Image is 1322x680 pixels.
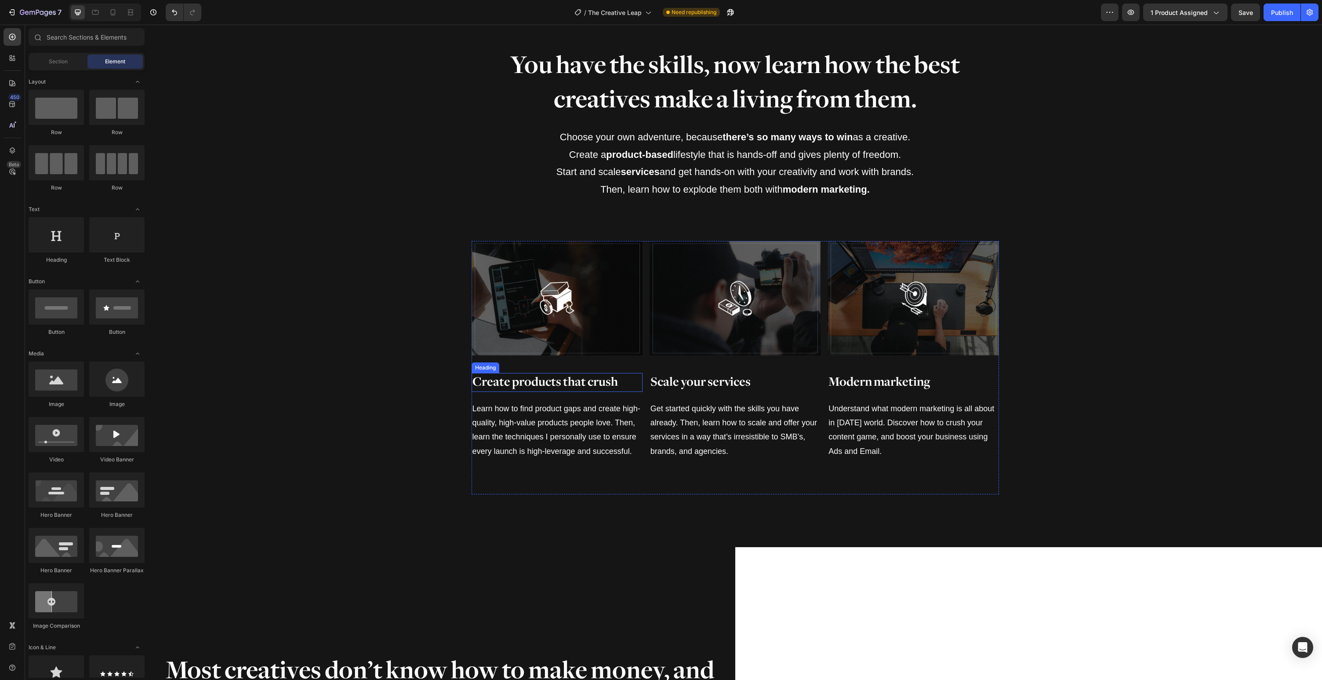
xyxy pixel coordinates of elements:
strong: product-based [458,124,525,135]
p: 7 [58,7,62,18]
strong: there’s so many ways to win [574,107,705,118]
strong: modern marketing. [635,159,722,170]
h2: Modern marketing [679,348,850,367]
h2: Scale your services [501,348,672,367]
p: Start and scale and get hands-on with your creativity and work with brands. [324,139,850,156]
div: Open Intercom Messenger [1292,637,1313,658]
span: Toggle open [131,274,145,289]
div: Image [29,400,84,408]
p: Understand what modern marketing is all about in [DATE] world. Discover how to crush your content... [680,377,850,434]
p: Create a lifestyle that is hands-off and gives plenty of freedom. [324,121,850,139]
p: Create products that crush [324,349,494,366]
p: Get started quickly with the skills you have already. Then, learn how to scale and offer your ser... [502,377,672,434]
img: gempages_563448791592600587-106af1ee-185d-46d2-ada1-8ea00b8ed23b.jpg [501,216,672,330]
div: Row [89,184,145,192]
span: Toggle open [131,202,145,216]
iframe: Design area [148,25,1322,680]
span: Section [49,58,68,66]
div: Beta [7,161,21,168]
span: Layout [29,78,46,86]
input: Search Sections & Elements [29,28,145,46]
div: Text Block [89,256,145,264]
span: Save [1238,9,1253,16]
span: / [584,8,586,17]
span: Media [29,350,44,358]
div: Undo/Redo [166,4,201,21]
span: Text [29,205,40,213]
p: Learn how to find product gaps and create high-quality, high-value products people love. Then, le... [324,377,494,434]
img: gempages_563448791592600587-14d11c7b-8273-4775-964b-909c39a62ead.jpg [323,216,494,330]
div: Row [29,184,84,192]
strong: services [473,142,512,153]
span: Toggle open [131,347,145,361]
span: Button [29,278,45,285]
div: Hero Banner Parallax [89,567,145,574]
img: gempages_563448791592600587-af7df66c-cbf3-432b-86c7-1646d06e579e.jpg [679,216,850,330]
div: 450 [8,94,21,101]
button: Save [1231,4,1260,21]
div: Heading [29,256,84,264]
span: Icon & Line [29,643,56,651]
h2: Rich Text Editor. Editing area: main [323,348,494,367]
div: Image [89,400,145,408]
div: Hero Banner [29,511,84,519]
button: 1 product assigned [1143,4,1228,21]
div: Button [89,328,145,336]
div: Heading [325,339,349,347]
div: Video Banner [89,456,145,464]
button: 7 [4,4,65,21]
p: Then, learn how to explode them both with [324,156,850,174]
span: Toggle open [131,75,145,89]
div: Publish [1271,8,1293,17]
div: Hero Banner [89,511,145,519]
span: The Creative Leap [588,8,642,17]
button: Publish [1264,4,1300,21]
span: 1 product assigned [1151,8,1208,17]
p: Choose your own adventure, because as a creative. [324,104,850,121]
div: Video [29,456,84,464]
span: Toggle open [131,640,145,654]
span: Element [105,58,125,66]
span: Need republishing [672,8,716,16]
div: Image Comparison [29,622,84,630]
div: Hero Banner [29,567,84,574]
div: Button [29,328,84,336]
div: Row [89,128,145,136]
div: Row [29,128,84,136]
